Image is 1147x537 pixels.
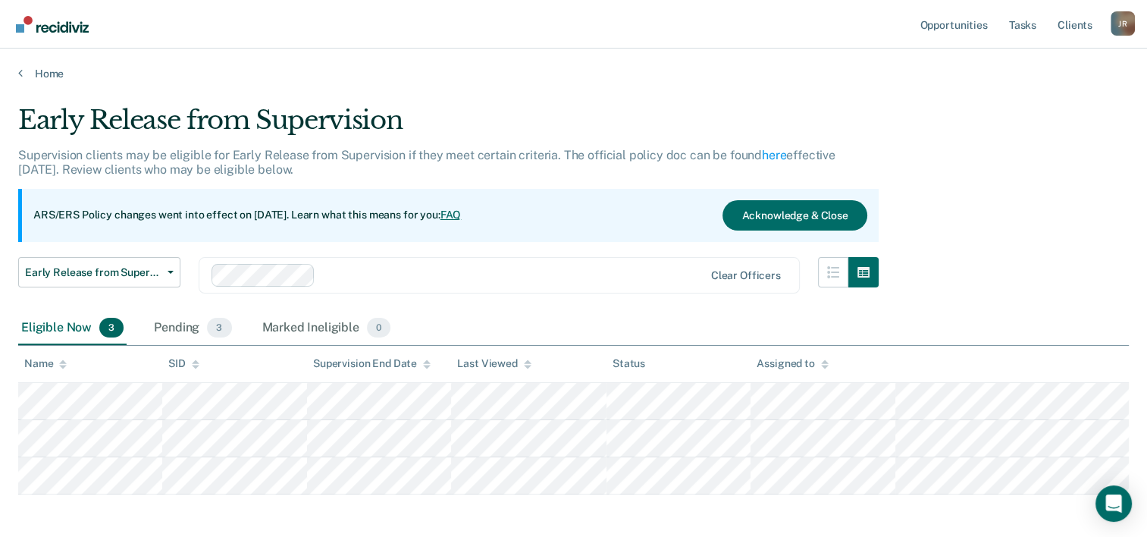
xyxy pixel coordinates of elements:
[722,200,867,231] button: Acknowledge & Close
[99,318,124,338] span: 3
[1095,485,1132,522] div: Open Intercom Messenger
[151,312,234,345] div: Pending3
[440,209,462,221] a: FAQ
[16,16,89,33] img: Recidiviz
[757,357,828,370] div: Assigned to
[259,312,394,345] div: Marked Ineligible0
[207,318,231,338] span: 3
[457,357,531,370] div: Last Viewed
[313,357,431,370] div: Supervision End Date
[25,266,161,279] span: Early Release from Supervision
[762,148,786,162] a: here
[18,148,835,177] p: Supervision clients may be eligible for Early Release from Supervision if they meet certain crite...
[613,357,645,370] div: Status
[367,318,390,338] span: 0
[33,208,461,223] p: ARS/ERS Policy changes went into effect on [DATE]. Learn what this means for you:
[168,357,199,370] div: SID
[711,269,781,282] div: Clear officers
[1111,11,1135,36] div: J R
[1111,11,1135,36] button: Profile dropdown button
[18,67,1129,80] a: Home
[18,105,879,148] div: Early Release from Supervision
[18,312,127,345] div: Eligible Now3
[18,257,180,287] button: Early Release from Supervision
[24,357,67,370] div: Name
